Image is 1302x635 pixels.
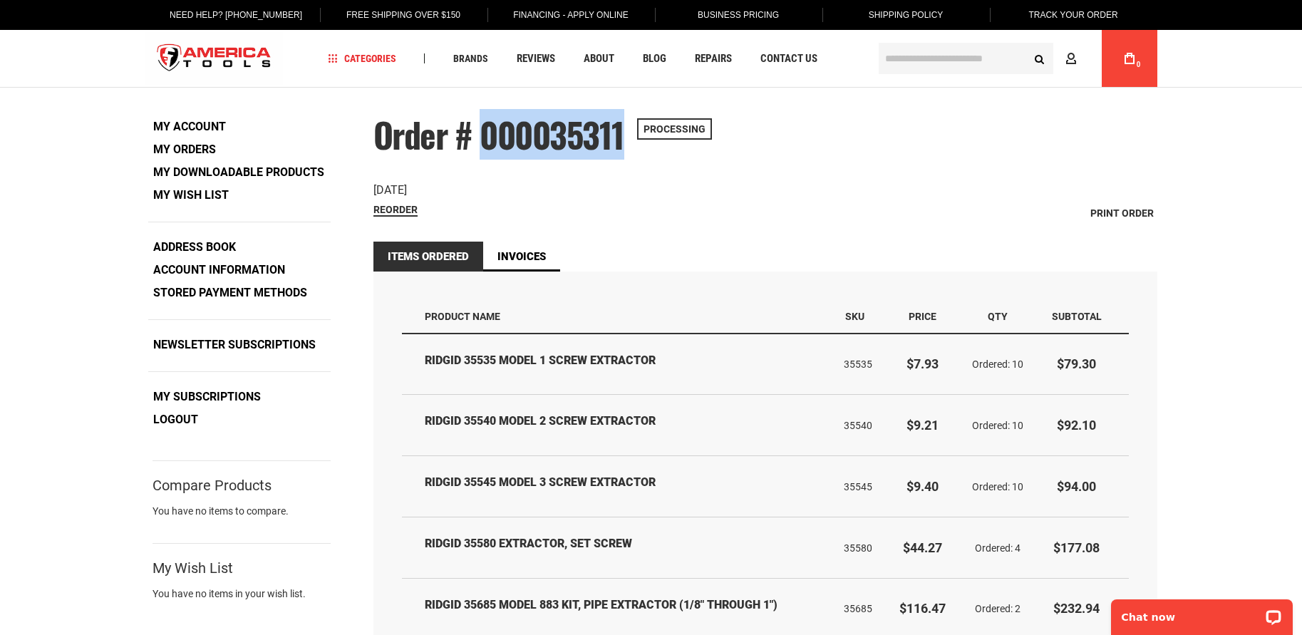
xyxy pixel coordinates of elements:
a: About [577,49,621,68]
span: Ordered [972,420,1012,431]
span: Ordered [975,542,1015,554]
th: Subtotal [1037,300,1129,334]
a: Repairs [688,49,738,68]
td: 35545 [834,456,887,517]
a: Logout [148,409,203,430]
a: Reorder [373,204,418,217]
a: Newsletter Subscriptions [148,334,321,356]
iframe: LiveChat chat widget [1102,590,1302,635]
a: Brands [447,49,495,68]
a: Address Book [148,237,241,258]
span: Blog [643,53,666,64]
span: 10 [1012,420,1023,431]
strong: RIDGID 35685 MODEL 883 KIT, PIPE EXTRACTOR (1/8" THROUGH 1") [425,597,825,614]
strong: RIDGID 35540 MODEL 2 SCREW EXTRACTOR [425,413,825,430]
span: $9.21 [906,418,939,433]
a: My Account [148,116,231,138]
span: $9.40 [906,479,939,494]
span: Shipping Policy [869,10,944,20]
a: My Orders [148,139,221,160]
a: My Downloadable Products [148,162,329,183]
span: Print Order [1090,207,1154,219]
span: 0 [1137,61,1141,68]
span: $7.93 [906,356,939,371]
span: Order # 000035311 [373,109,625,160]
span: $44.27 [903,540,942,555]
span: Ordered [975,603,1015,614]
span: Contact Us [760,53,817,64]
span: 2 [1015,603,1021,614]
span: Categories [328,53,396,63]
a: Blog [636,49,673,68]
th: Product Name [402,300,835,334]
a: store logo [145,32,284,86]
button: Search [1026,45,1053,72]
td: 35535 [834,334,887,395]
span: Processing [637,118,712,140]
span: Reorder [373,204,418,215]
th: SKU [834,300,887,334]
a: Stored Payment Methods [148,282,312,304]
img: America Tools [145,32,284,86]
span: 10 [1012,358,1023,370]
a: My Subscriptions [148,386,266,408]
span: $232.94 [1053,601,1100,616]
span: $177.08 [1053,540,1100,555]
a: My Wish List [148,185,234,206]
span: 10 [1012,481,1023,492]
span: 4 [1015,542,1021,554]
strong: Items Ordered [373,242,483,272]
th: Price [887,300,959,334]
div: You have no items to compare. [153,504,331,532]
span: Ordered [972,358,1012,370]
td: 35540 [834,395,887,456]
span: Repairs [695,53,732,64]
a: Print Order [1087,202,1157,224]
span: Brands [453,53,488,63]
span: Reviews [517,53,555,64]
span: $79.30 [1057,356,1096,371]
th: Qty [959,300,1037,334]
a: Account Information [148,259,290,281]
span: $116.47 [899,601,946,616]
strong: RIDGID 35580 EXTRACTOR, SET SCREW [425,536,825,552]
a: Reviews [510,49,562,68]
span: [DATE] [373,183,407,197]
a: Invoices [483,242,560,272]
a: Categories [321,49,403,68]
span: Ordered [972,481,1012,492]
strong: My Wish List [153,562,233,574]
strong: My Orders [153,143,216,156]
span: $92.10 [1057,418,1096,433]
strong: RIDGID 35535 MODEL 1 SCREW EXTRACTOR [425,353,825,369]
strong: Compare Products [153,479,272,492]
div: You have no items in your wish list. [153,587,331,601]
td: 35580 [834,517,887,579]
span: $94.00 [1057,479,1096,494]
strong: RIDGID 35545 MODEL 3 SCREW EXTRACTOR [425,475,825,491]
a: Contact Us [754,49,824,68]
a: 0 [1116,30,1143,87]
span: About [584,53,614,64]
